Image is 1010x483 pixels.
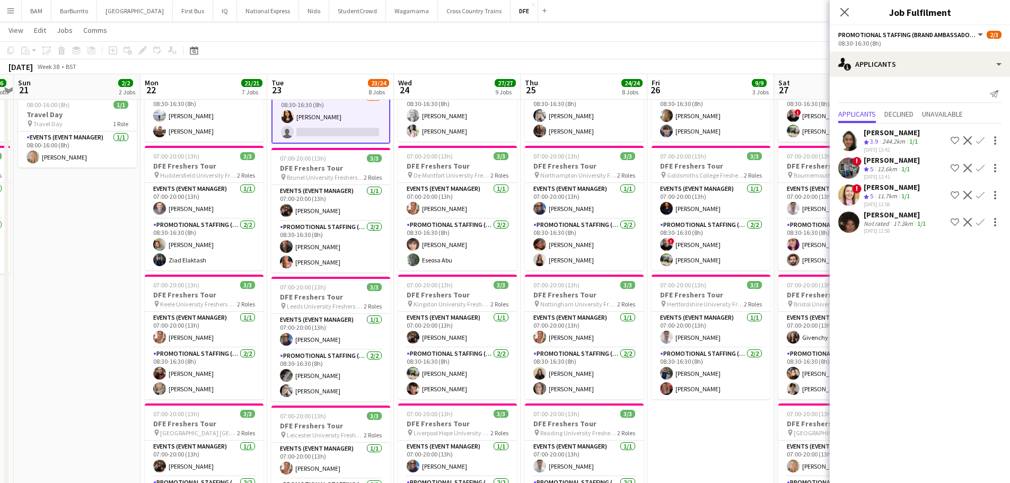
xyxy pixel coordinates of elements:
app-card-role: Promotional Staffing (Brand Ambassadors)2/208:30-16:30 (8h)[PERSON_NAME][PERSON_NAME] [271,221,390,273]
button: [GEOGRAPHIC_DATA] [97,1,173,21]
span: 2 Roles [237,300,255,308]
span: 27 [777,84,790,96]
app-card-role: Events (Event Manager)1/107:00-20:00 (13h)[PERSON_NAME] [145,183,264,219]
h3: Travel Day [18,110,137,119]
app-card-role: Promotional Staffing (Brand Ambassadors)2/208:30-16:30 (8h)[PERSON_NAME]Eseosa Abu [398,219,517,270]
app-job-card: 07:00-20:00 (13h)3/3DFE Freshers Tour Bristol University Freshers Fair2 RolesEvents (Event Manage... [778,275,897,399]
span: ! [852,184,862,194]
span: Sun [18,78,31,87]
app-card-role: Promotional Staffing (Brand Ambassadors)2/208:30-16:30 (8h)[PERSON_NAME][PERSON_NAME] [778,348,897,399]
div: 12.6km [875,165,899,174]
h3: DFE Freshers Tour [778,419,897,428]
span: 3.9 [870,137,878,145]
app-card-role: Events (Event Manager)1/107:00-20:00 (13h)[PERSON_NAME] [778,183,897,219]
span: 3/3 [240,281,255,289]
span: 24 [397,84,412,96]
span: 1/1 [113,101,128,109]
div: [PERSON_NAME] [864,128,920,137]
span: 2 Roles [364,302,382,310]
a: Comms [79,23,111,37]
span: Travel Day [33,120,63,128]
span: 07:00-20:00 (13h) [787,410,833,418]
span: 2 Roles [744,300,762,308]
span: Huddersfield University Freshers Fair [160,171,237,179]
span: 2 Roles [617,300,635,308]
span: [GEOGRAPHIC_DATA] Freshers Fair [794,429,871,437]
span: Kingston University Freshers Fair [414,300,490,308]
span: Tue [271,78,284,87]
span: Week 38 [35,63,62,71]
span: 23 [270,84,284,96]
h3: Job Fulfilment [830,5,1010,19]
div: 07:00-20:00 (13h)3/3DFE Freshers Tour De Montfort University Freshers Fair2 RolesEvents (Event Ma... [398,146,517,270]
span: ! [668,238,674,244]
h3: DFE Freshers Tour [145,161,264,171]
span: View [8,25,23,35]
span: 21/21 [241,79,262,87]
span: Northampton University Freshers Fair [540,171,617,179]
span: 24/24 [621,79,643,87]
div: [DATE] 13:42 [864,146,920,153]
app-card-role: Events (Event Manager)1/107:00-20:00 (13h)[PERSON_NAME] [525,312,644,348]
app-job-card: 07:00-20:00 (13h)3/3DFE Freshers Tour Northampton University Freshers Fair2 RolesEvents (Event Ma... [525,146,644,270]
span: 3/3 [620,152,635,160]
span: 07:00-20:00 (13h) [153,152,199,160]
app-card-role: Events (Event Manager)1/107:00-20:00 (13h)[PERSON_NAME] [145,312,264,348]
span: 2 Roles [490,429,508,437]
div: 07:00-20:00 (13h)3/3DFE Freshers Tour Hertfordshire University Freshers Fair2 RolesEvents (Event ... [652,275,770,399]
button: Nido [299,1,329,21]
span: Jobs [57,25,73,35]
span: 07:00-20:00 (13h) [787,281,833,289]
div: [DATE] 12:41 [864,173,920,180]
app-card-role: Events (Event Manager)1/108:00-16:00 (8h)[PERSON_NAME] [18,131,137,168]
span: 26 [650,84,660,96]
span: Keele University Freshers Fair [160,300,237,308]
h3: DFE Freshers Tour [271,163,390,173]
span: 3/3 [367,283,382,291]
span: Edit [34,25,46,35]
button: Cross Country Trains [438,1,511,21]
div: 08:00-16:00 (8h)1/1Travel Day Travel Day1 RoleEvents (Event Manager)1/108:00-16:00 (8h)[PERSON_NAME] [18,94,137,168]
span: Applicants [838,110,876,118]
span: 07:00-20:00 (13h) [280,412,326,420]
app-card-role: Events (Event Manager)1/107:00-20:00 (13h)[PERSON_NAME] [271,185,390,221]
button: IQ [213,1,237,21]
span: 07:00-20:00 (13h) [533,410,579,418]
span: 5 [870,192,873,200]
div: [PERSON_NAME] [864,155,920,165]
button: Wagamama [386,1,438,21]
app-job-card: 07:00-20:00 (13h)3/3DFE Freshers Tour Leeds University Freshers Fair2 RolesEvents (Event Manager)... [271,277,390,401]
div: 9 Jobs [495,88,515,96]
span: 07:00-20:00 (13h) [407,152,453,160]
h3: DFE Freshers Tour [271,292,390,302]
button: National Express [237,1,299,21]
app-card-role: Events (Event Manager)1/107:00-20:00 (13h)[PERSON_NAME] [398,312,517,348]
span: 3/3 [367,412,382,420]
div: 07:00-20:00 (13h)3/3DFE Freshers Tour Nottingham University Freshers Fair2 RolesEvents (Event Man... [525,275,644,399]
app-card-role: Events (Event Manager)1/107:00-20:00 (13h)[PERSON_NAME] [652,312,770,348]
h3: DFE Freshers Tour [778,290,897,300]
span: 2 Roles [237,429,255,437]
span: 3/3 [494,281,508,289]
h3: DFE Freshers Tour [398,419,517,428]
app-card-role: Promotional Staffing (Brand Ambassadors)2/208:30-16:30 (8h)[PERSON_NAME]Ziad Elaktash [145,219,264,270]
span: 3/3 [367,154,382,162]
app-job-card: 07:00-20:00 (13h)3/3DFE Freshers Tour Bournemouth University Freshers Fair2 RolesEvents (Event Ma... [778,146,897,270]
h3: DFE Freshers Tour [778,161,897,171]
span: 07:00-20:00 (13h) [407,281,453,289]
span: 2 Roles [490,171,508,179]
span: 2 Roles [237,171,255,179]
a: Jobs [52,23,77,37]
app-job-card: 07:00-20:00 (13h)3/3DFE Freshers Tour Kingston University Freshers Fair2 RolesEvents (Event Manag... [398,275,517,399]
app-card-role: Promotional Staffing (Brand Ambassadors)2/208:30-16:30 (8h)[PERSON_NAME][PERSON_NAME] [398,90,517,142]
app-card-role: Promotional Staffing (Brand Ambassadors)2/208:30-16:30 (8h)[PERSON_NAME][PERSON_NAME] [652,348,770,399]
span: Brunel University Freshers Fair [287,173,364,181]
span: 9/9 [752,79,767,87]
span: 07:00-20:00 (13h) [533,152,579,160]
app-card-role: Promotional Staffing (Brand Ambassadors)7A1/208:30-16:30 (8h)[PERSON_NAME] [271,90,390,144]
span: 2/3 [987,31,1002,39]
app-card-role: Promotional Staffing (Brand Ambassadors)2/208:30-16:30 (8h)[PERSON_NAME][PERSON_NAME] [145,348,264,399]
div: [DATE] 12:58 [864,201,920,208]
app-card-role: Promotional Staffing (Brand Ambassadors)2/208:30-16:30 (8h)![PERSON_NAME][PERSON_NAME] [778,90,897,142]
